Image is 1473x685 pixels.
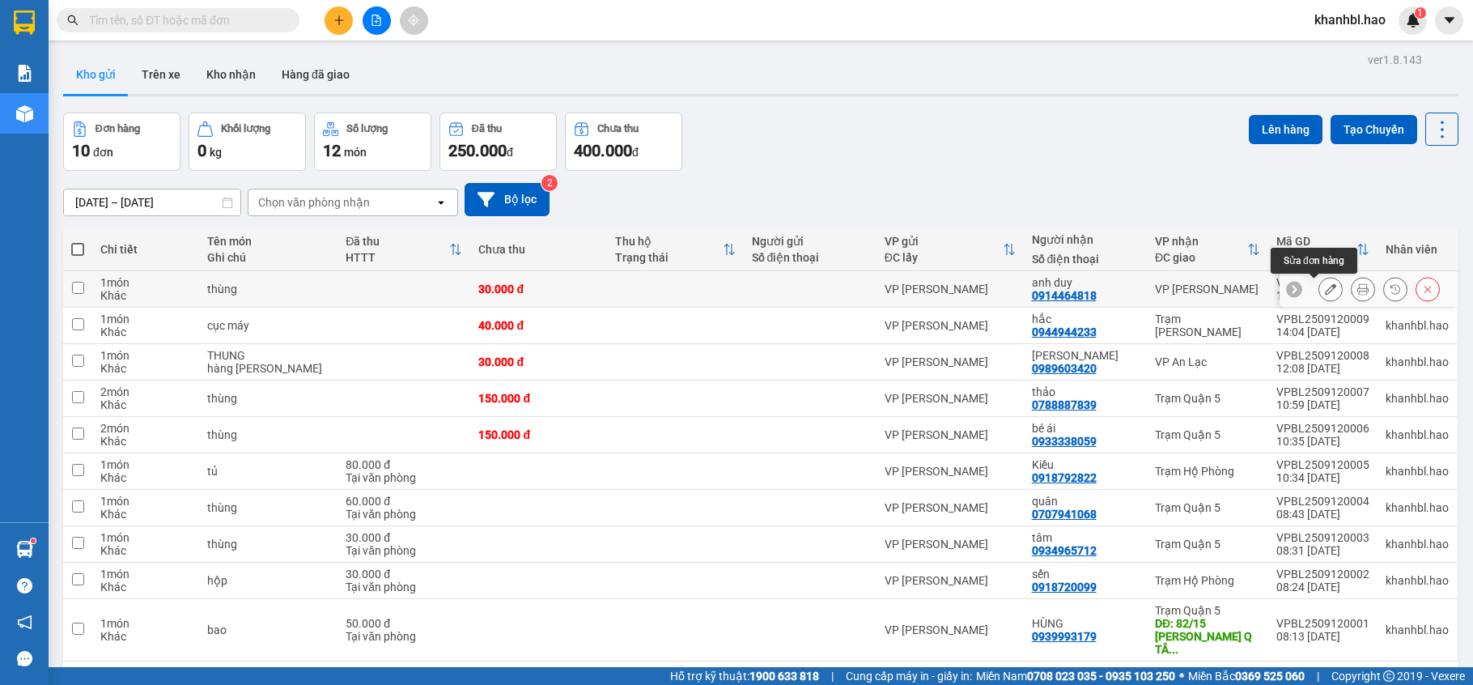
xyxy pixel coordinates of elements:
[1276,313,1369,325] div: VPBL2509120009
[1155,251,1247,264] div: ĐC giao
[1032,313,1139,325] div: hắc
[346,630,462,643] div: Tại văn phòng
[72,141,90,160] span: 10
[1386,623,1449,636] div: khanhbl.hao
[1032,581,1097,594] div: 0918720099
[831,667,834,685] span: |
[207,392,330,405] div: thùng
[1155,617,1260,656] div: DĐ: 82/15 HUỲNH VĂN NGHỆ Q TÂN BÌNH
[1147,228,1268,271] th: Toggle SortBy
[193,55,269,94] button: Kho nhận
[100,362,191,375] div: Khác
[1301,10,1399,30] span: khanhbl.hao
[1155,392,1260,405] div: Trạm Quận 5
[346,235,449,248] div: Đã thu
[752,251,868,264] div: Số điện thoại
[333,15,345,26] span: plus
[1386,392,1449,405] div: khanhbl.hao
[346,123,388,134] div: Số lượng
[1276,289,1369,302] div: 15:10 [DATE]
[64,189,240,215] input: Select a date range.
[1276,544,1369,557] div: 08:31 [DATE]
[885,392,1016,405] div: VP [PERSON_NAME]
[346,544,462,557] div: Tại văn phòng
[597,123,639,134] div: Chưa thu
[632,146,639,159] span: đ
[363,6,391,35] button: file-add
[1368,51,1422,69] div: ver 1.8.143
[1032,630,1097,643] div: 0939993179
[100,385,191,398] div: 2 món
[846,667,972,685] span: Cung cấp máy in - giấy in:
[1155,501,1260,514] div: Trạm Quận 5
[1155,465,1260,478] div: Trạm Hộ Phòng
[885,574,1016,587] div: VP [PERSON_NAME]
[607,228,744,271] th: Toggle SortBy
[100,581,191,594] div: Khác
[1032,385,1139,398] div: thảo
[346,568,462,581] div: 30.000 đ
[478,428,599,441] div: 150.000 đ
[1032,398,1097,411] div: 0788887839
[448,141,507,160] span: 250.000
[1155,538,1260,551] div: Trạm Quận 5
[1317,667,1319,685] span: |
[323,141,341,160] span: 12
[1386,355,1449,368] div: khanhbl.hao
[885,355,1016,368] div: VP [PERSON_NAME]
[100,568,191,581] div: 1 món
[1276,630,1369,643] div: 08:13 [DATE]
[885,235,1003,248] div: VP gửi
[1276,458,1369,471] div: VPBL2509120005
[207,623,330,636] div: bao
[1249,115,1322,144] button: Lên hàng
[1032,471,1097,484] div: 0918792822
[1276,422,1369,435] div: VPBL2509120006
[752,235,868,248] div: Người gửi
[371,15,382,26] span: file-add
[63,113,180,171] button: Đơn hàng10đơn
[346,531,462,544] div: 30.000 đ
[17,578,32,594] span: question-circle
[1276,531,1369,544] div: VPBL2509120003
[325,6,353,35] button: plus
[1032,362,1097,375] div: 0989603420
[541,175,558,191] sup: 2
[885,465,1016,478] div: VP [PERSON_NAME]
[1406,13,1420,28] img: icon-new-feature
[346,617,462,630] div: 50.000 đ
[885,538,1016,551] div: VP [PERSON_NAME]
[100,398,191,411] div: Khác
[1032,617,1139,630] div: HÙNG
[1032,568,1139,581] div: sến
[207,501,330,514] div: thùng
[100,471,191,484] div: Khác
[100,458,191,471] div: 1 món
[100,531,191,544] div: 1 món
[1276,276,1369,289] div: VPBL2509120010
[1276,349,1369,362] div: VPBL2509120008
[100,435,191,448] div: Khác
[1276,508,1369,521] div: 08:43 [DATE]
[877,228,1024,271] th: Toggle SortBy
[478,392,599,405] div: 150.000 đ
[346,251,449,264] div: HTTT
[346,495,462,508] div: 60.000 đ
[96,123,140,134] div: Đơn hàng
[100,289,191,302] div: Khác
[337,228,470,271] th: Toggle SortBy
[207,465,330,478] div: tủ
[1442,13,1457,28] span: caret-down
[1271,248,1357,274] div: Sửa đơn hàng
[100,544,191,557] div: Khác
[1276,568,1369,581] div: VPBL2509120002
[885,251,1003,264] div: ĐC lấy
[435,196,448,209] svg: open
[344,146,367,159] span: món
[1276,617,1369,630] div: VPBL2509120001
[151,40,677,60] li: 26 Phó Cơ Điều, Phường 12
[14,11,35,35] img: logo-vxr
[478,283,599,296] div: 30.000 đ
[885,623,1016,636] div: VP [PERSON_NAME]
[885,319,1016,332] div: VP [PERSON_NAME]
